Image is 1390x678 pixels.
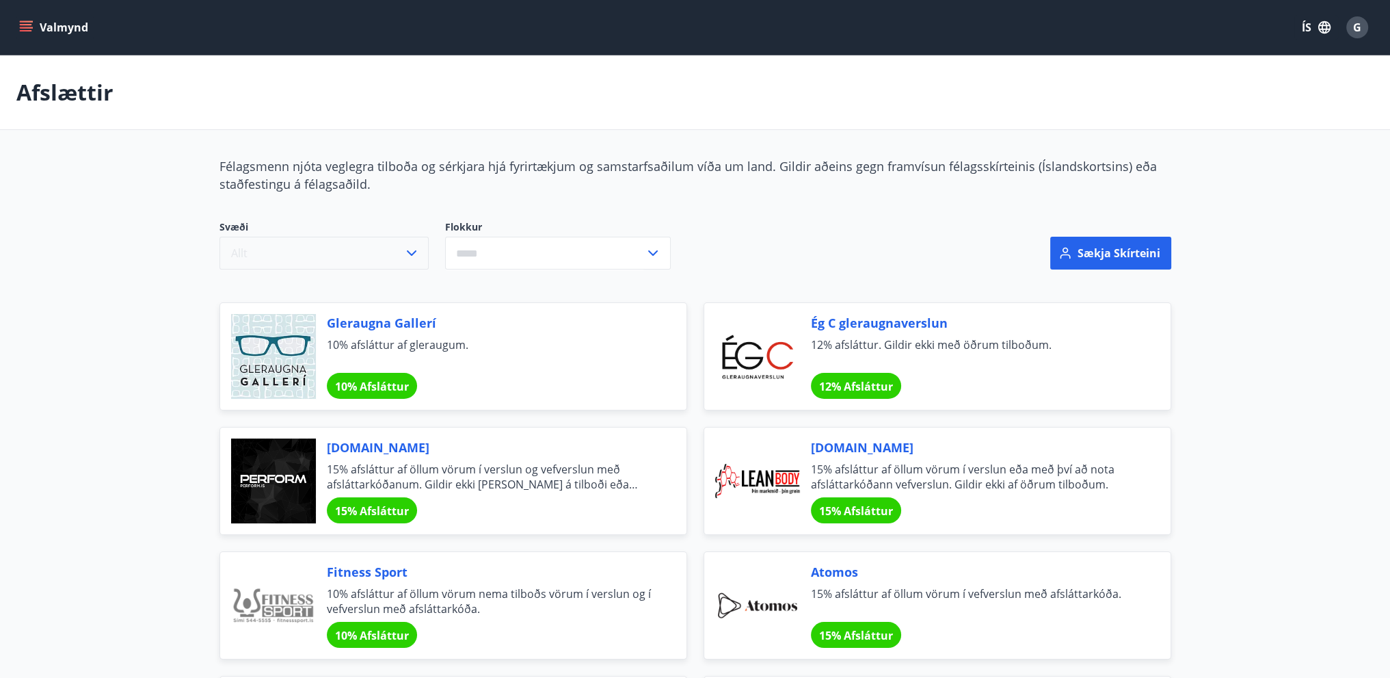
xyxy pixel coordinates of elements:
[327,439,654,456] span: [DOMAIN_NAME]
[1353,20,1361,35] span: G
[1341,11,1374,44] button: G
[811,462,1138,492] span: 15% afsláttur af öllum vörum í verslun eða með því að nota afsláttarkóðann vefverslun. Gildir ekk...
[219,158,1157,192] span: Félagsmenn njóta veglegra tilboða og sérkjara hjá fyrirtækjum og samstarfsaðilum víða um land. Gi...
[819,504,893,519] span: 15% Afsláttur
[327,337,654,367] span: 10% afsláttur af gleraugum.
[1294,15,1338,40] button: ÍS
[811,314,1138,332] span: Ég C gleraugnaverslun
[811,337,1138,367] span: 12% afsláttur. Gildir ekki með öðrum tilboðum.
[811,563,1138,581] span: Atomos
[16,77,113,107] p: Afslættir
[231,246,248,261] span: Allt
[811,586,1138,616] span: 15% afsláttur af öllum vörum í vefverslun með afsláttarkóða.
[327,586,654,616] span: 10% afsláttur af öllum vörum nema tilboðs vörum í verslun og í vefverslun með afsláttarkóða.
[335,504,409,519] span: 15% Afsláttur
[819,379,893,394] span: 12% Afsláttur
[335,379,409,394] span: 10% Afsláttur
[819,628,893,643] span: 15% Afsláttur
[219,220,429,237] span: Svæði
[335,628,409,643] span: 10% Afsláttur
[327,314,654,332] span: Gleraugna Gallerí
[445,220,671,234] label: Flokkur
[811,439,1138,456] span: [DOMAIN_NAME]
[16,15,94,40] button: menu
[327,563,654,581] span: Fitness Sport
[1050,237,1171,270] button: Sækja skírteini
[219,237,429,270] button: Allt
[327,462,654,492] span: 15% afsláttur af öllum vörum í verslun og vefverslun með afsláttarkóðanum. Gildir ekki [PERSON_NA...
